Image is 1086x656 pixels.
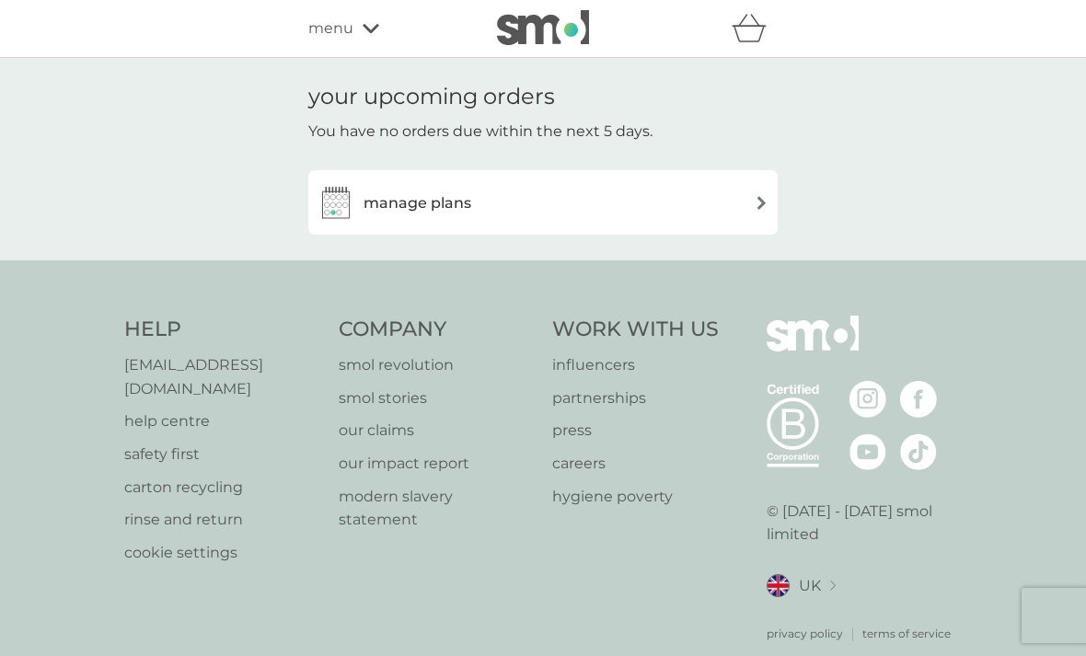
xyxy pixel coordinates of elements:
[339,485,535,532] a: modern slavery statement
[308,120,653,144] p: You have no orders due within the next 5 days.
[900,433,937,470] img: visit the smol Tiktok page
[124,316,320,344] h4: Help
[124,353,320,400] a: [EMAIL_ADDRESS][DOMAIN_NAME]
[732,10,778,47] div: basket
[124,541,320,565] a: cookie settings
[552,353,719,377] a: influencers
[755,196,768,210] img: arrow right
[339,353,535,377] a: smol revolution
[799,574,821,598] span: UK
[339,386,535,410] a: smol stories
[339,452,535,476] a: our impact report
[364,191,471,215] h3: manage plans
[862,625,951,642] a: terms of service
[552,316,719,344] h4: Work With Us
[552,386,719,410] a: partnerships
[124,508,320,532] a: rinse and return
[767,625,843,642] a: privacy policy
[308,17,353,40] span: menu
[767,500,963,547] p: © [DATE] - [DATE] smol limited
[767,316,859,378] img: smol
[830,581,836,591] img: select a new location
[767,574,790,597] img: UK flag
[308,84,555,110] h1: your upcoming orders
[124,443,320,466] a: safety first
[124,409,320,433] a: help centre
[552,485,719,509] a: hygiene poverty
[124,476,320,500] a: carton recycling
[552,452,719,476] a: careers
[849,381,886,418] img: visit the smol Instagram page
[497,10,589,45] img: smol
[339,419,535,443] a: our claims
[339,316,535,344] h4: Company
[849,433,886,470] img: visit the smol Youtube page
[552,419,719,443] a: press
[900,381,937,418] img: visit the smol Facebook page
